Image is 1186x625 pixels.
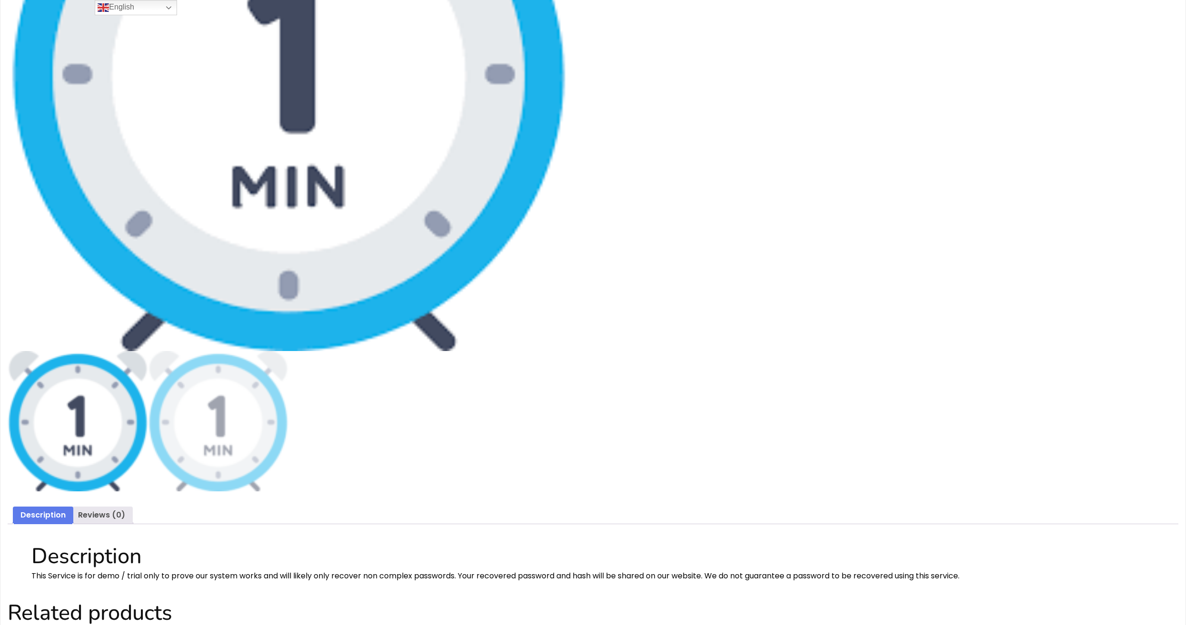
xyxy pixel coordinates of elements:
[8,351,148,491] img: Public Password Recovery 1 Minute (free trial demo)
[148,351,288,491] img: Public Password Recovery 1 Minute (free trial demo) - Image 2
[78,507,125,524] a: Reviews (0)
[31,544,1155,569] h2: Description
[8,537,1178,585] div: This Service is for demo / trial only to prove our system works and will likely only recover non ...
[98,2,109,13] img: en
[20,507,66,524] a: Description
